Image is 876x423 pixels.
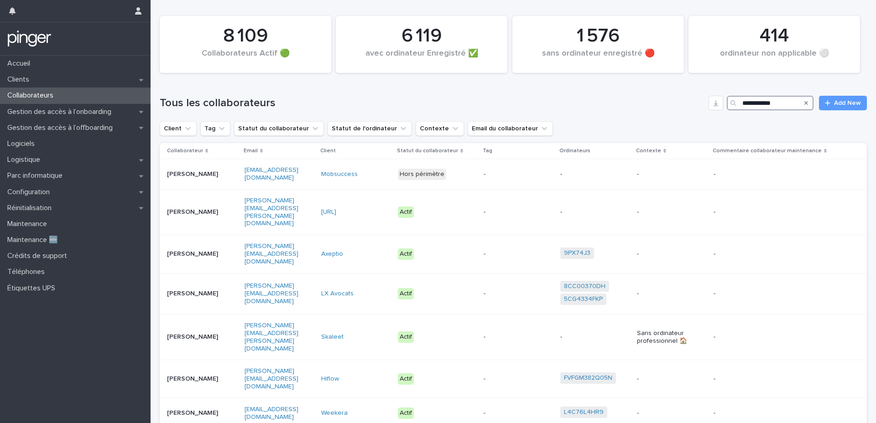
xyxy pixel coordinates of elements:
p: - [484,375,541,383]
span: Add New [834,100,861,106]
h1: Tous les collaborateurs [160,97,705,110]
p: Clients [4,75,36,84]
p: Client [320,146,336,156]
p: - [714,409,828,417]
div: ordinateur non applicable ⚪ [704,49,845,68]
p: [PERSON_NAME] [167,250,224,258]
p: Crédits de support [4,252,74,260]
a: [EMAIL_ADDRESS][DOMAIN_NAME] [245,406,298,420]
p: Étiquettes UPS [4,284,63,293]
p: Commentaire collaborateur maintenance [713,146,822,156]
p: - [714,170,828,178]
a: 9PX74J3 [564,249,590,257]
p: - [714,208,828,216]
div: Actif [398,331,414,343]
div: Actif [398,373,414,385]
div: 8 109 [175,25,316,47]
p: - [484,208,541,216]
p: Logistique [4,155,47,164]
p: Configuration [4,188,57,196]
p: - [714,250,828,258]
a: [PERSON_NAME][EMAIL_ADDRESS][DOMAIN_NAME] [245,368,298,390]
tr: [PERSON_NAME][PERSON_NAME][EMAIL_ADDRESS][PERSON_NAME][DOMAIN_NAME]Skaleet Actif--Sans ordinateur... [160,315,867,360]
div: sans ordinateur enregistré 🔴 [528,49,668,68]
a: FVFGM382Q05N [564,374,612,382]
p: - [560,333,617,341]
p: Ordinateurs [559,146,590,156]
p: Gestion des accès à l’offboarding [4,124,120,132]
a: Weekera [321,409,348,417]
button: Client [160,121,197,136]
tr: [PERSON_NAME][PERSON_NAME][EMAIL_ADDRESS][PERSON_NAME][DOMAIN_NAME][URL] Actif---- [160,189,867,235]
p: Collaborateur [167,146,203,156]
p: - [714,290,828,298]
p: Réinitialisation [4,204,59,212]
p: - [637,250,694,258]
tr: [PERSON_NAME][PERSON_NAME][EMAIL_ADDRESS][DOMAIN_NAME]Hiflow Actif-FVFGM382Q05N -- [160,360,867,398]
a: [EMAIL_ADDRESS][DOMAIN_NAME] [245,167,298,181]
div: Collaborateurs Actif 🟢 [175,49,316,68]
p: Collaborateurs [4,91,61,100]
p: [PERSON_NAME] [167,208,224,216]
p: Contexte [636,146,661,156]
a: Add New [819,96,867,110]
div: Actif [398,248,414,260]
div: Actif [398,206,414,218]
p: - [714,333,828,341]
a: LX Avocats [321,290,354,298]
p: - [637,409,694,417]
p: - [484,290,541,298]
button: Statut du collaborateur [234,121,324,136]
p: Sans ordinateur professionnel 🏠 [637,330,694,345]
tr: [PERSON_NAME][PERSON_NAME][EMAIL_ADDRESS][DOMAIN_NAME]Axeptio Actif-9PX74J3 -- [160,235,867,273]
div: avec ordinateur Enregistré ✅ [351,49,492,68]
p: - [560,208,617,216]
p: Accueil [4,59,37,68]
p: Gestion des accès à l’onboarding [4,108,119,116]
p: Maintenance [4,220,54,228]
a: Axeptio [321,250,343,258]
p: - [637,375,694,383]
p: Logiciels [4,139,42,148]
p: [PERSON_NAME] [167,333,224,341]
a: Mobsuccess [321,170,358,178]
p: - [484,170,541,178]
a: 5CG4334FKP [564,295,603,303]
button: Tag [200,121,230,136]
p: [PERSON_NAME] [167,170,224,178]
p: Parc informatique [4,171,70,180]
p: - [484,333,541,341]
div: 6 119 [351,25,492,47]
p: - [637,290,694,298]
a: Skaleet [321,333,344,341]
a: 8CC00370DH [564,283,605,290]
tr: [PERSON_NAME][EMAIL_ADDRESS][DOMAIN_NAME]Mobsuccess Hors périmètre---- [160,159,867,190]
p: Email [244,146,258,156]
button: Statut de l'ordinateur [328,121,412,136]
a: Hiflow [321,375,339,383]
a: [PERSON_NAME][EMAIL_ADDRESS][DOMAIN_NAME] [245,283,298,304]
div: 414 [704,25,845,47]
p: [PERSON_NAME] [167,290,224,298]
p: - [484,409,541,417]
button: Email du collaborateur [468,121,553,136]
div: Actif [398,288,414,299]
p: Statut du collaborateur [397,146,458,156]
p: - [484,250,541,258]
p: - [714,375,828,383]
a: [PERSON_NAME][EMAIL_ADDRESS][PERSON_NAME][DOMAIN_NAME] [245,322,298,351]
p: [PERSON_NAME] [167,375,224,383]
tr: [PERSON_NAME][PERSON_NAME][EMAIL_ADDRESS][DOMAIN_NAME]LX Avocats Actif-8CC00370DH 5CG4334FKP -- [160,273,867,315]
p: - [560,170,617,178]
a: [PERSON_NAME][EMAIL_ADDRESS][DOMAIN_NAME] [245,243,298,265]
a: [PERSON_NAME][EMAIL_ADDRESS][PERSON_NAME][DOMAIN_NAME] [245,197,298,227]
input: Search [727,96,813,110]
img: mTgBEunGTSyRkCgitkcU [7,30,52,48]
a: L4C76L4HR9 [564,408,604,416]
div: Hors périmètre [398,169,446,180]
p: Tag [483,146,492,156]
button: Contexte [416,121,464,136]
p: - [637,208,694,216]
p: Téléphones [4,268,52,276]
